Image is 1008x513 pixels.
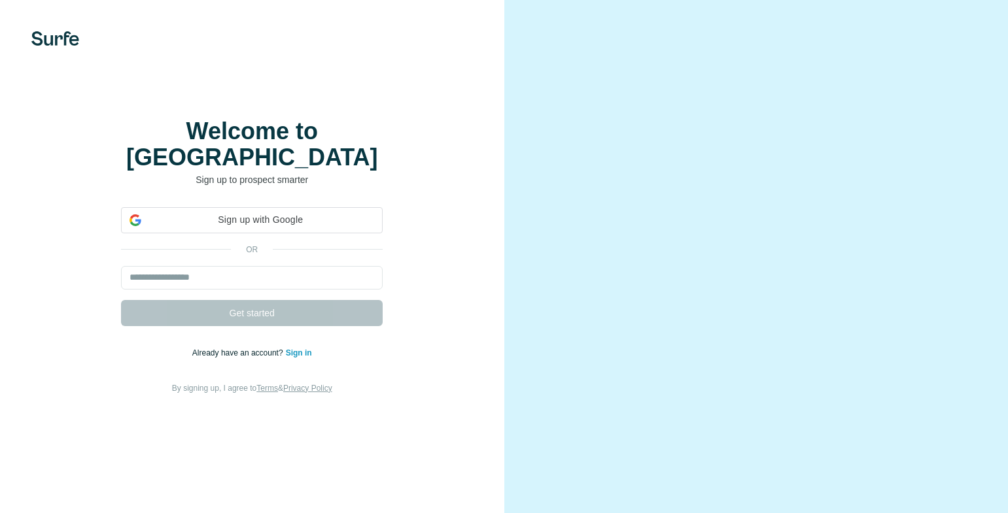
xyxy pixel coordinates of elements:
[31,31,79,46] img: Surfe's logo
[283,384,332,393] a: Privacy Policy
[231,244,273,256] p: or
[286,348,312,357] a: Sign in
[147,213,374,227] span: Sign up with Google
[172,384,332,393] span: By signing up, I agree to &
[121,173,383,186] p: Sign up to prospect smarter
[192,348,286,357] span: Already have an account?
[121,118,383,171] h1: Welcome to [GEOGRAPHIC_DATA]
[256,384,278,393] a: Terms
[121,207,383,233] div: Sign up with Google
